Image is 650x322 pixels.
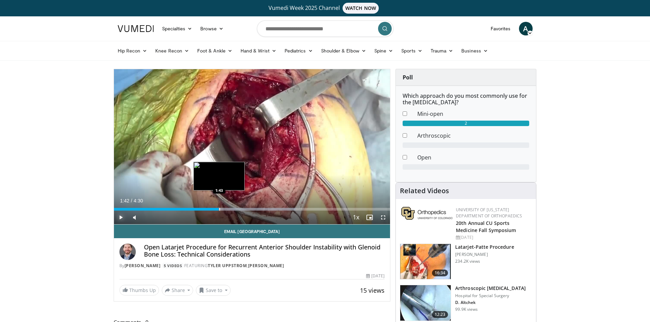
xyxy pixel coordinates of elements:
p: 234.2K views [455,259,480,264]
input: Search topics, interventions [257,20,393,37]
a: Browse [196,22,228,35]
a: A [519,22,533,35]
button: Mute [128,211,141,224]
p: [PERSON_NAME] [455,252,514,257]
button: Save to [196,285,231,296]
img: 617583_3.png.150x105_q85_crop-smart_upscale.jpg [400,244,451,279]
strong: Poll [403,74,413,81]
button: Play [114,211,128,224]
a: Pediatrics [280,44,317,58]
h6: Which approach do you most commonly use for the [MEDICAL_DATA]? [403,93,529,106]
p: Hospital for Special Surgery [455,293,526,298]
a: Thumbs Up [119,285,159,295]
a: Favorites [487,22,515,35]
a: Hip Recon [114,44,151,58]
span: 15 views [360,286,385,294]
button: Share [162,285,193,296]
a: University of [US_STATE] Department of Orthopaedics [456,207,522,219]
div: 2 [403,121,529,126]
span: 16:34 [432,270,448,276]
img: 10039_3.png.150x105_q85_crop-smart_upscale.jpg [400,285,451,321]
a: Sports [397,44,427,58]
img: 355603a8-37da-49b6-856f-e00d7e9307d3.png.150x105_q85_autocrop_double_scale_upscale_version-0.2.png [401,207,452,220]
a: Knee Recon [151,44,193,58]
a: Specialties [158,22,197,35]
span: 4:30 [134,198,143,203]
h3: Arthroscopic [MEDICAL_DATA] [455,285,526,292]
span: WATCH NOW [343,3,379,14]
a: [PERSON_NAME] [125,263,161,269]
a: 12:23 Arthroscopic [MEDICAL_DATA] Hospital for Special Surgery D. Altchek 99.9K views [400,285,532,321]
img: image.jpeg [193,162,245,190]
h3: Latarjet-Patte Procedure [455,244,514,250]
video-js: Video Player [114,69,390,225]
a: Trauma [427,44,458,58]
p: 99.9K views [455,307,478,312]
button: Enable picture-in-picture mode [363,211,376,224]
span: 1:42 [120,198,129,203]
a: Spine [370,44,397,58]
span: / [131,198,132,203]
div: [DATE] [456,234,531,241]
dd: Arthroscopic [412,132,534,140]
div: [DATE] [366,273,385,279]
a: Business [457,44,492,58]
h4: Open Latarjet Procedure for Recurrent Anterior Shoulder Instability with Glenoid Bone Loss: Techn... [144,244,385,258]
a: Email [GEOGRAPHIC_DATA] [114,225,390,238]
a: 5 Videos [162,263,184,269]
img: VuMedi Logo [118,25,154,32]
span: 12:23 [432,311,448,318]
a: Vumedi Week 2025 ChannelWATCH NOW [119,3,532,14]
a: Tyler Uppstrom [208,263,247,269]
a: Shoulder & Elbow [317,44,370,58]
img: Avatar [119,244,136,260]
button: Playback Rate [349,211,363,224]
a: 16:34 Latarjet-Patte Procedure [PERSON_NAME] 234.2K views [400,244,532,280]
button: Fullscreen [376,211,390,224]
a: 20th Annual CU Sports Medicine Fall Symposium [456,220,516,233]
p: D. Altchek [455,300,526,305]
dd: Open [412,153,534,162]
div: Progress Bar [114,208,390,211]
dd: Mini-open [412,110,534,118]
a: [PERSON_NAME] [248,263,284,269]
a: Foot & Ankle [193,44,236,58]
a: Hand & Wrist [236,44,280,58]
div: By FEATURING , [119,263,385,269]
h4: Related Videos [400,187,449,195]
